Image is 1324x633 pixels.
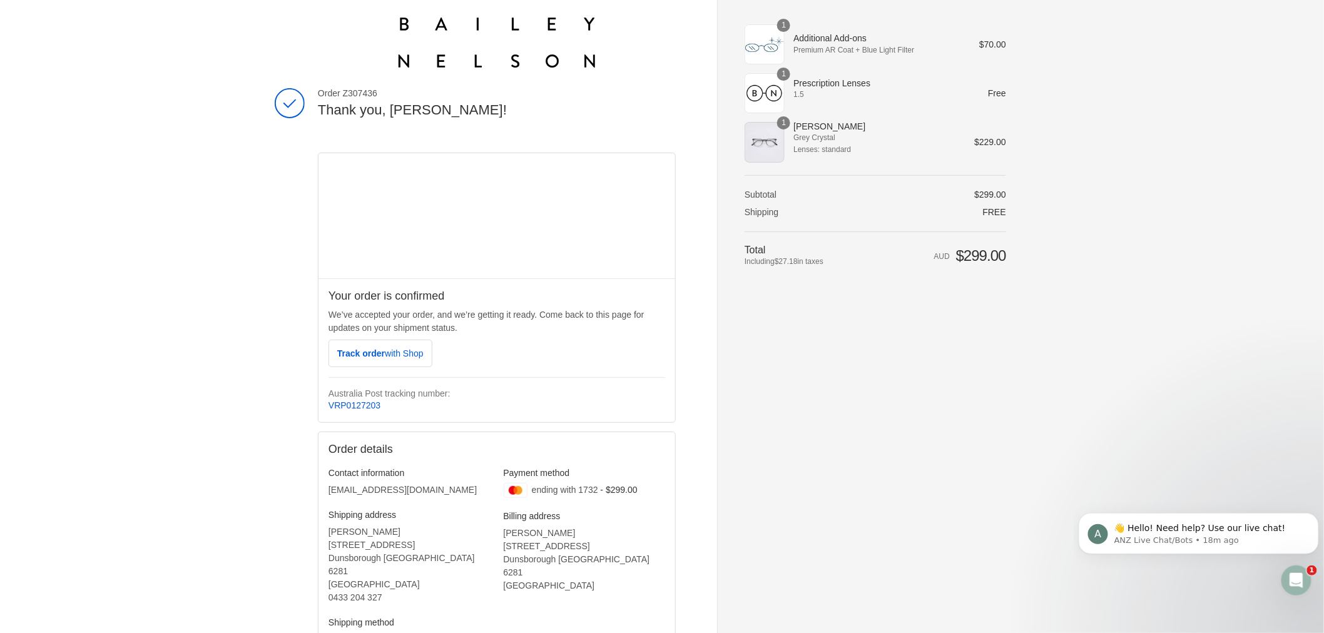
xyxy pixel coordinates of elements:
[979,39,1006,49] span: $70.00
[934,252,950,261] span: AUD
[385,348,423,358] span: with Shop
[988,88,1006,98] span: Free
[777,116,790,129] span: 1
[793,121,957,132] span: [PERSON_NAME]
[1281,565,1311,595] iframe: Intercom live chat
[337,348,424,358] span: Track order
[793,78,957,89] span: Prescription Lenses
[328,400,380,410] a: VRP0127203
[504,510,666,522] h3: Billing address
[504,527,666,592] address: [PERSON_NAME] [STREET_ADDRESS] Dunsborough [GEOGRAPHIC_DATA] 6281 [GEOGRAPHIC_DATA]
[745,245,766,255] span: Total
[328,388,451,398] strong: Australia Post tracking number:
[974,137,1006,147] span: $229.00
[601,485,638,495] span: - $299.00
[1074,487,1324,599] iframe: Intercom notifications message
[793,144,957,155] span: Lenses: standard
[745,207,779,217] span: Shipping
[318,153,675,278] div: Google map displaying pin point of shipping address: Dunsborough, Western Australia
[745,73,785,113] img: Prescription Lenses - 1.5
[777,19,790,32] span: 1
[328,467,491,479] h3: Contact information
[793,89,957,100] span: 1.5
[745,256,870,267] span: Including in taxes
[793,132,957,143] span: Grey Crystal
[328,442,665,457] h2: Order details
[328,485,477,495] bdo: [EMAIL_ADDRESS][DOMAIN_NAME]
[1307,565,1317,575] span: 1
[328,617,491,628] h3: Shipping method
[399,18,596,68] img: Bailey Nelson Australia
[328,340,432,367] button: Track orderwith Shop
[745,189,870,200] th: Subtotal
[745,122,785,162] img: Palmer - Grey Crystal
[777,68,790,81] span: 1
[983,207,1006,217] span: Free
[504,467,666,479] h3: Payment method
[974,190,1006,200] span: $299.00
[793,33,957,44] span: Additional Add-ons
[532,485,598,495] span: ending with 1732
[793,44,957,56] span: Premium AR Coat + Blue Light Filter
[956,247,1006,264] span: $299.00
[318,153,676,278] iframe: Google map displaying pin point of shipping address: Dunsborough, Western Australia
[328,289,665,303] h2: Your order is confirmed
[328,308,665,335] p: We’ve accepted your order, and we’re getting it ready. Come back to this page for updates on your...
[318,101,676,119] h2: Thank you, [PERSON_NAME]!
[775,257,798,266] span: $27.18
[318,88,676,99] span: Order Z307436
[328,509,491,520] h3: Shipping address
[745,24,785,64] img: Additional Add-ons - Premium AR Coat + Blue Light Filter
[328,525,491,604] address: [PERSON_NAME] [STREET_ADDRESS] Dunsborough [GEOGRAPHIC_DATA] 6281 [GEOGRAPHIC_DATA] ‎0433 204 327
